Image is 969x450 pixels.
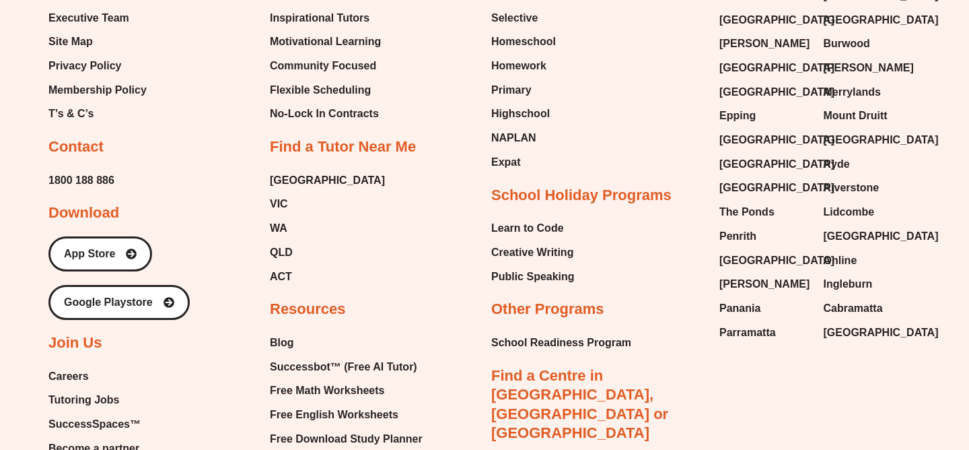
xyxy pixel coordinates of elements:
[48,390,119,410] span: Tutoring Jobs
[48,170,114,191] a: 1800 188 886
[270,56,384,76] a: Community Focused
[719,178,834,198] span: [GEOGRAPHIC_DATA]
[719,298,810,319] a: Panania
[48,203,119,223] h2: Download
[270,405,431,425] a: Free English Worksheets
[48,8,129,28] span: Executive Team
[270,32,384,52] a: Motivational Learning
[491,104,550,124] span: Highschool
[824,106,914,126] a: Mount Druitt
[64,249,115,259] span: App Store
[270,8,384,28] a: Inspirational Tutors
[824,251,914,271] a: Online
[491,56,546,76] span: Homework
[491,56,556,76] a: Homework
[719,34,810,54] a: [PERSON_NAME]
[48,333,102,353] h2: Join Us
[270,104,379,124] span: No-Lock In Contracts
[824,178,914,198] a: Riverstone
[824,10,939,30] span: [GEOGRAPHIC_DATA]
[270,243,293,263] span: QLD
[491,243,575,263] a: Creative Writing
[824,10,914,30] a: [GEOGRAPHIC_DATA]
[270,300,346,319] h2: Resources
[719,130,810,150] a: [GEOGRAPHIC_DATA]
[64,297,153,308] span: Google Playstore
[270,137,416,157] h2: Find a Tutor Near Me
[48,32,147,52] a: Site Map
[270,429,423,449] span: Free Download Study Planner
[824,34,870,54] span: Burwood
[719,130,834,150] span: [GEOGRAPHIC_DATA]
[48,56,122,76] span: Privacy Policy
[719,154,810,174] a: [GEOGRAPHIC_DATA]
[719,251,834,271] span: [GEOGRAPHIC_DATA]
[491,300,604,319] h2: Other Programs
[270,357,431,377] a: Successbot™ (Free AI Tutor)
[719,323,810,343] a: Parramatta
[491,32,556,52] a: Homeschool
[48,366,164,387] a: Careers
[270,333,294,353] span: Blog
[738,298,969,450] iframe: Chat Widget
[824,226,939,247] span: [GEOGRAPHIC_DATA]
[824,202,875,222] span: Lidcombe
[719,106,756,126] span: Epping
[48,8,147,28] a: Executive Team
[824,130,939,150] span: [GEOGRAPHIC_DATA]
[491,218,575,238] a: Learn to Code
[719,10,834,30] span: [GEOGRAPHIC_DATA]
[824,58,914,78] a: [PERSON_NAME]
[824,274,914,294] a: Ingleburn
[48,104,147,124] a: T’s & C’s
[48,414,141,435] span: SuccessSpaces™
[48,104,94,124] span: T’s & C’s
[824,251,857,271] span: Online
[824,274,873,294] span: Ingleburn
[270,80,371,100] span: Flexible Scheduling
[719,58,810,78] a: [GEOGRAPHIC_DATA]
[270,381,384,401] span: Free Math Worksheets
[48,390,164,410] a: Tutoring Jobs
[270,170,385,191] a: [GEOGRAPHIC_DATA]
[491,333,631,353] a: School Readiness Program
[719,226,810,247] a: Penrith
[270,218,385,238] a: WA
[270,194,288,214] span: VIC
[491,128,556,148] a: NAPLAN
[270,243,385,263] a: QLD
[270,381,431,401] a: Free Math Worksheets
[719,202,775,222] span: The Ponds
[719,274,810,294] a: [PERSON_NAME]
[824,154,850,174] span: Ryde
[491,128,536,148] span: NAPLAN
[824,82,881,102] span: Merrylands
[719,178,810,198] a: [GEOGRAPHIC_DATA]
[270,267,292,287] span: ACT
[491,8,538,28] span: Selective
[270,8,369,28] span: Inspirational Tutors
[824,34,914,54] a: Burwood
[491,80,556,100] a: Primary
[824,58,914,78] span: [PERSON_NAME]
[491,152,556,172] a: Expat
[270,194,385,214] a: VIC
[719,226,756,247] span: Penrith
[719,106,810,126] a: Epping
[719,58,834,78] span: [GEOGRAPHIC_DATA]
[491,186,672,205] h2: School Holiday Programs
[824,202,914,222] a: Lidcombe
[270,333,431,353] a: Blog
[48,366,89,387] span: Careers
[491,367,668,442] a: Find a Centre in [GEOGRAPHIC_DATA], [GEOGRAPHIC_DATA] or [GEOGRAPHIC_DATA]
[491,152,521,172] span: Expat
[270,218,287,238] span: WA
[491,218,564,238] span: Learn to Code
[270,429,431,449] a: Free Download Study Planner
[48,80,147,100] span: Membership Policy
